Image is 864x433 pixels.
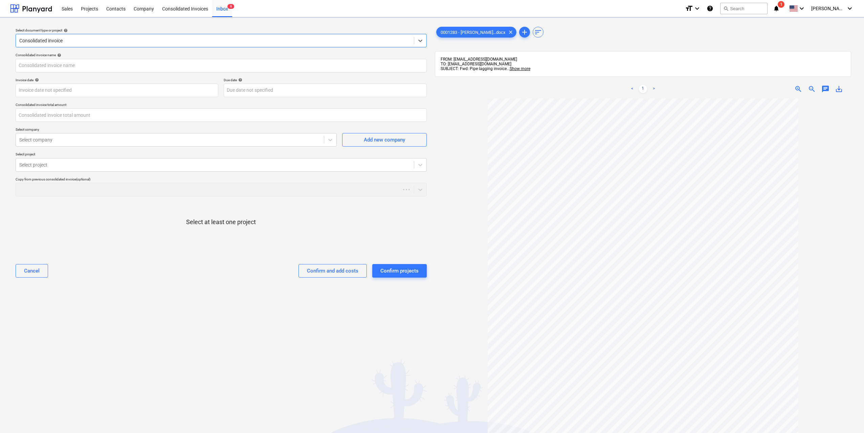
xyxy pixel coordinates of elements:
div: Select document type or project [16,28,427,33]
span: help [56,53,61,57]
span: 1 [778,1,784,8]
button: Search [720,3,768,14]
i: keyboard_arrow_down [798,4,806,13]
span: save_alt [835,85,843,93]
a: Next page [650,85,658,93]
span: Show more [510,66,530,71]
div: Copy from previous consolidated invoice (optional) [16,177,427,181]
iframe: Chat Widget [830,400,864,433]
i: keyboard_arrow_down [846,4,854,13]
input: Invoice date not specified [16,84,218,97]
div: Invoice date [16,78,218,82]
span: sort [534,28,542,36]
p: Select at least one project [186,218,256,226]
i: format_size [685,4,693,13]
button: Add new company [342,133,427,147]
button: Confirm projects [372,264,427,278]
span: clear [507,28,515,36]
span: help [237,78,242,82]
span: zoom_in [794,85,802,93]
p: Select company [16,127,337,133]
div: Add new company [364,135,405,144]
a: Previous page [628,85,636,93]
div: Confirm projects [380,266,419,275]
span: help [62,28,68,33]
input: Consolidated invoice total amount [16,108,427,122]
span: chat [821,85,829,93]
span: FROM: [EMAIL_ADDRESS][DOMAIN_NAME] [441,57,517,62]
i: Knowledge base [707,4,713,13]
div: Due date [224,78,426,82]
span: search [723,6,729,11]
span: 0001283 - [PERSON_NAME]...docx [437,30,509,35]
p: Consolidated invoice total amount [16,103,427,108]
a: Page 1 is your current page [639,85,647,93]
span: SUBJECT: Fwd: Pipe lagging invoice [441,66,507,71]
div: Cancel [24,266,40,275]
span: ... [507,66,530,71]
span: 8 [227,4,234,9]
div: 0001283 - [PERSON_NAME]...docx [436,27,516,38]
input: Consolidated invoice name [16,59,427,72]
i: keyboard_arrow_down [693,4,701,13]
div: Confirm and add costs [307,266,358,275]
input: Due date not specified [224,84,426,97]
span: help [34,78,39,82]
button: Cancel [16,264,48,278]
span: TO: [EMAIL_ADDRESS][DOMAIN_NAME] [441,62,511,66]
span: [PERSON_NAME] [811,6,845,11]
p: Select project [16,152,427,158]
span: zoom_out [808,85,816,93]
button: Confirm and add costs [298,264,367,278]
div: Consolidated invoice name [16,53,427,57]
span: add [520,28,529,36]
i: notifications [773,4,780,13]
